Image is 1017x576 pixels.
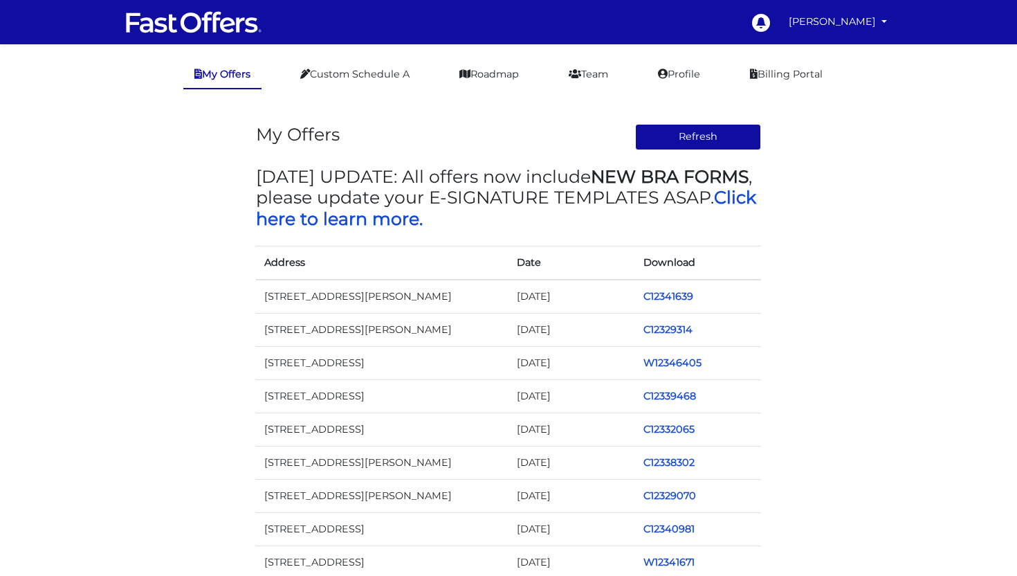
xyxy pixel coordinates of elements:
td: [STREET_ADDRESS] [256,346,508,379]
td: [DATE] [508,313,635,346]
a: C12341639 [643,290,693,303]
a: Billing Portal [739,61,834,88]
td: [DATE] [508,346,635,379]
a: My Offers [183,61,262,89]
a: C12340981 [643,523,695,535]
td: [DATE] [508,447,635,480]
td: [STREET_ADDRESS][PERSON_NAME] [256,280,508,314]
a: Roadmap [448,61,530,88]
a: Team [558,61,619,88]
td: [DATE] [508,413,635,446]
a: C12339468 [643,390,696,402]
td: [STREET_ADDRESS] [256,513,508,546]
td: [DATE] [508,480,635,513]
td: [DATE] [508,379,635,413]
a: C12329314 [643,323,693,336]
th: Date [508,246,635,280]
a: Profile [647,61,711,88]
td: [DATE] [508,513,635,546]
a: C12338302 [643,456,695,469]
a: Custom Schedule A [289,61,421,88]
a: C12329070 [643,489,696,502]
td: [STREET_ADDRESS][PERSON_NAME] [256,313,508,346]
a: C12332065 [643,423,695,435]
a: W12341671 [643,556,695,568]
a: [PERSON_NAME] [783,8,892,35]
h3: My Offers [256,124,340,145]
td: [STREET_ADDRESS][PERSON_NAME] [256,447,508,480]
h3: [DATE] UPDATE: All offers now include , please update your E-SIGNATURE TEMPLATES ASAP. [256,166,761,229]
td: [STREET_ADDRESS] [256,413,508,446]
td: [STREET_ADDRESS][PERSON_NAME] [256,480,508,513]
td: [STREET_ADDRESS] [256,379,508,413]
a: Click here to learn more. [256,187,756,228]
td: [DATE] [508,280,635,314]
th: Address [256,246,508,280]
strong: NEW BRA FORMS [591,166,749,187]
button: Refresh [635,124,762,150]
th: Download [635,246,762,280]
a: W12346405 [643,357,702,369]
